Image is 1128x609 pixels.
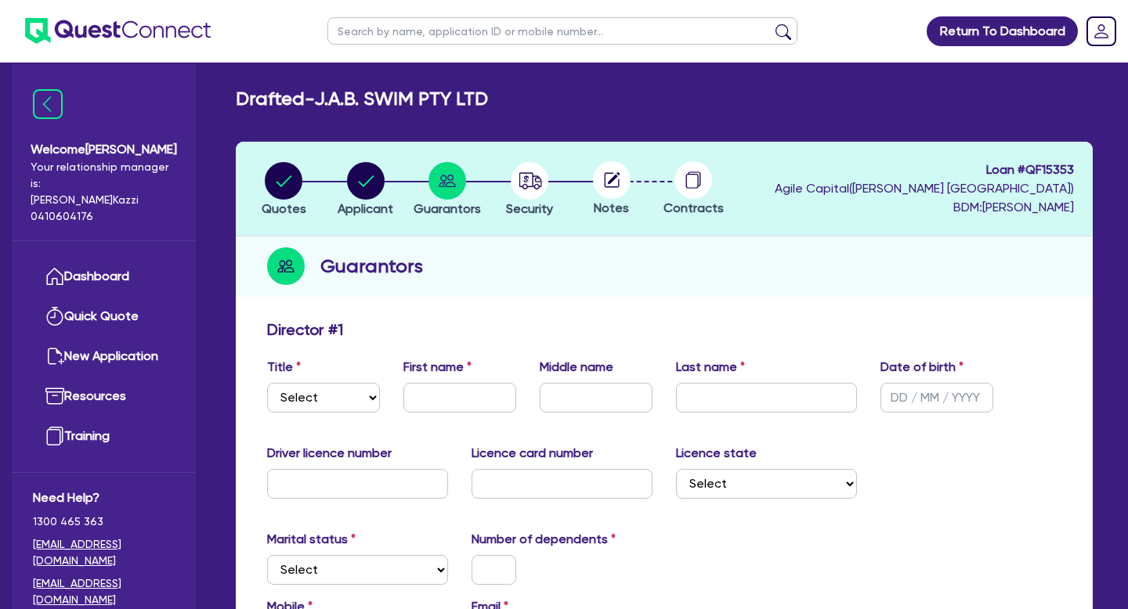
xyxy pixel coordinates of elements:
[33,536,175,569] a: [EMAIL_ADDRESS][DOMAIN_NAME]
[261,161,307,219] button: Quotes
[33,416,175,456] a: Training
[506,201,553,216] span: Security
[663,200,724,215] span: Contracts
[1081,11,1122,52] a: Dropdown toggle
[880,358,963,377] label: Date of birth
[33,297,175,337] a: Quick Quote
[31,159,177,225] span: Your relationship manager is: [PERSON_NAME] Kazzi 0410604176
[236,88,488,110] h2: Drafted - J.A.B. SWIM PTY LTD
[45,347,64,366] img: new-application
[33,514,175,530] span: 1300 465 363
[775,181,1074,196] span: Agile Capital ( [PERSON_NAME] [GEOGRAPHIC_DATA] )
[594,200,629,215] span: Notes
[540,358,613,377] label: Middle name
[880,383,993,413] input: DD / MM / YYYY
[472,530,616,549] label: Number of dependents
[337,161,394,219] button: Applicant
[33,488,175,507] span: Need Help?
[267,247,305,285] img: step-icon
[267,444,392,463] label: Driver licence number
[414,201,481,216] span: Guarantors
[338,201,393,216] span: Applicant
[45,307,64,326] img: quick-quote
[472,444,593,463] label: Licence card number
[33,575,175,608] a: [EMAIL_ADDRESS][DOMAIN_NAME]
[45,387,64,405] img: resources
[33,257,175,297] a: Dashboard
[267,530,356,549] label: Marital status
[676,444,757,463] label: Licence state
[45,427,64,445] img: training
[33,337,175,377] a: New Application
[775,160,1074,179] span: Loan # QF15353
[676,358,745,377] label: Last name
[403,358,472,377] label: First name
[33,377,175,416] a: Resources
[267,358,301,377] label: Title
[505,161,554,219] button: Security
[927,16,1078,46] a: Return To Dashboard
[267,320,343,339] h3: Director # 1
[775,198,1074,217] span: BDM: [PERSON_NAME]
[25,18,211,44] img: quest-connect-logo-blue
[413,161,482,219] button: Guarantors
[320,252,423,280] h2: Guarantors
[327,17,797,45] input: Search by name, application ID or mobile number...
[262,201,306,216] span: Quotes
[31,140,177,159] span: Welcome [PERSON_NAME]
[33,89,63,119] img: icon-menu-close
